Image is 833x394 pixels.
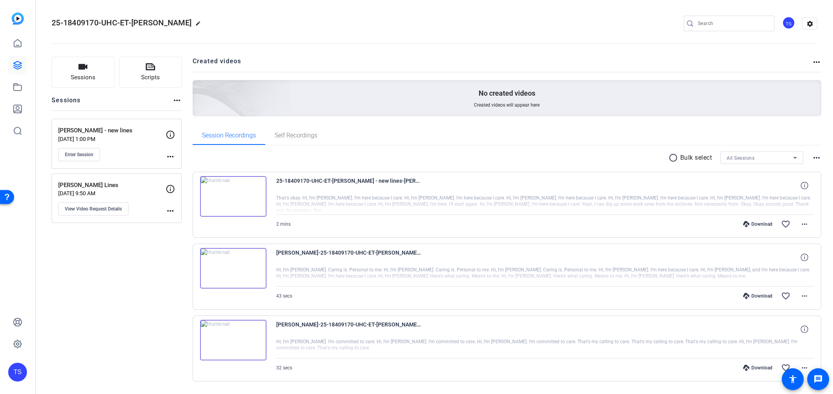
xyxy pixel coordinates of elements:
[781,363,790,373] mat-icon: favorite_border
[58,181,166,190] p: [PERSON_NAME] Lines
[812,57,821,67] mat-icon: more_horiz
[739,221,776,227] div: Download
[141,73,160,82] span: Scripts
[58,126,166,135] p: [PERSON_NAME] - new lines
[479,89,535,98] p: No created videos
[52,57,114,88] button: Sessions
[200,320,266,360] img: thumb-nail
[200,248,266,289] img: thumb-nail
[52,96,81,111] h2: Sessions
[680,153,712,162] p: Bulk select
[193,57,812,72] h2: Created videos
[812,153,821,162] mat-icon: more_horiz
[52,18,191,27] span: 25-18409170-UHC-ET-[PERSON_NAME]
[276,248,421,267] span: [PERSON_NAME]-25-18409170-UHC-ET-[PERSON_NAME] Lines-1755626658315-webcam
[276,293,292,299] span: 43 secs
[58,136,166,142] p: [DATE] 1:00 PM
[727,155,754,161] span: All Sessions
[200,176,266,217] img: thumb-nail
[474,102,540,108] span: Created videos will appear here
[166,152,175,161] mat-icon: more_horiz
[782,16,796,30] ngx-avatar: Tilt Studios
[276,320,421,339] span: [PERSON_NAME]-25-18409170-UHC-ET-[PERSON_NAME] Lines-1755525781559-webcam
[800,291,809,301] mat-icon: more_horiz
[698,19,768,28] input: Search
[781,219,790,229] mat-icon: favorite_border
[58,148,100,161] button: Enter Session
[781,291,790,301] mat-icon: favorite_border
[202,132,256,139] span: Session Recordings
[105,3,291,172] img: Creted videos background
[739,365,776,371] div: Download
[802,18,818,30] mat-icon: settings
[65,152,93,158] span: Enter Session
[166,206,175,216] mat-icon: more_horiz
[8,363,27,382] div: TS
[276,176,421,195] span: 25-18409170-UHC-ET-[PERSON_NAME] - new lines-[PERSON_NAME] saputo2-2025-08-20-16-13-18-756-0
[739,293,776,299] div: Download
[276,221,291,227] span: 2 mins
[782,16,795,29] div: TS
[800,363,809,373] mat-icon: more_horiz
[669,153,680,162] mat-icon: radio_button_unchecked
[788,374,797,384] mat-icon: accessibility
[276,365,292,371] span: 32 secs
[172,96,182,105] mat-icon: more_horiz
[813,374,823,384] mat-icon: message
[119,57,182,88] button: Scripts
[195,21,205,30] mat-icon: edit
[58,202,129,216] button: View Video Request Details
[71,73,95,82] span: Sessions
[800,219,809,229] mat-icon: more_horiz
[275,132,317,139] span: Self Recordings
[12,12,24,25] img: blue-gradient.svg
[65,206,122,212] span: View Video Request Details
[58,190,166,196] p: [DATE] 9:50 AM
